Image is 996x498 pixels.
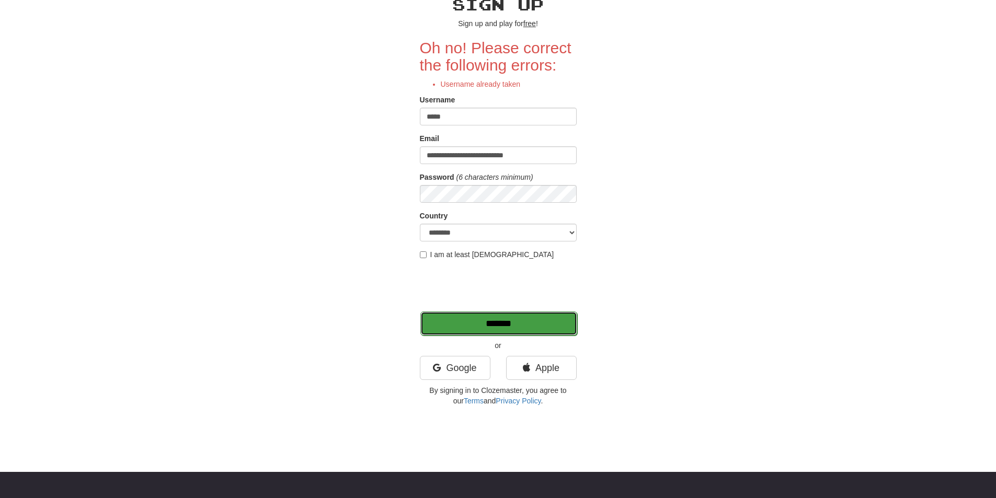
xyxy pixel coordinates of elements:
[420,18,577,29] p: Sign up and play for !
[441,79,577,89] li: Username already taken
[420,340,577,351] p: or
[420,385,577,406] p: By signing in to Clozemaster, you agree to our and .
[420,133,439,144] label: Email
[496,397,541,405] a: Privacy Policy
[506,356,577,380] a: Apple
[420,95,455,105] label: Username
[464,397,484,405] a: Terms
[420,356,490,380] a: Google
[523,19,536,28] u: free
[420,265,579,306] iframe: reCAPTCHA
[420,251,427,258] input: I am at least [DEMOGRAPHIC_DATA]
[420,211,448,221] label: Country
[420,39,577,74] h2: Oh no! Please correct the following errors:
[420,172,454,182] label: Password
[456,173,533,181] em: (6 characters minimum)
[420,249,554,260] label: I am at least [DEMOGRAPHIC_DATA]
